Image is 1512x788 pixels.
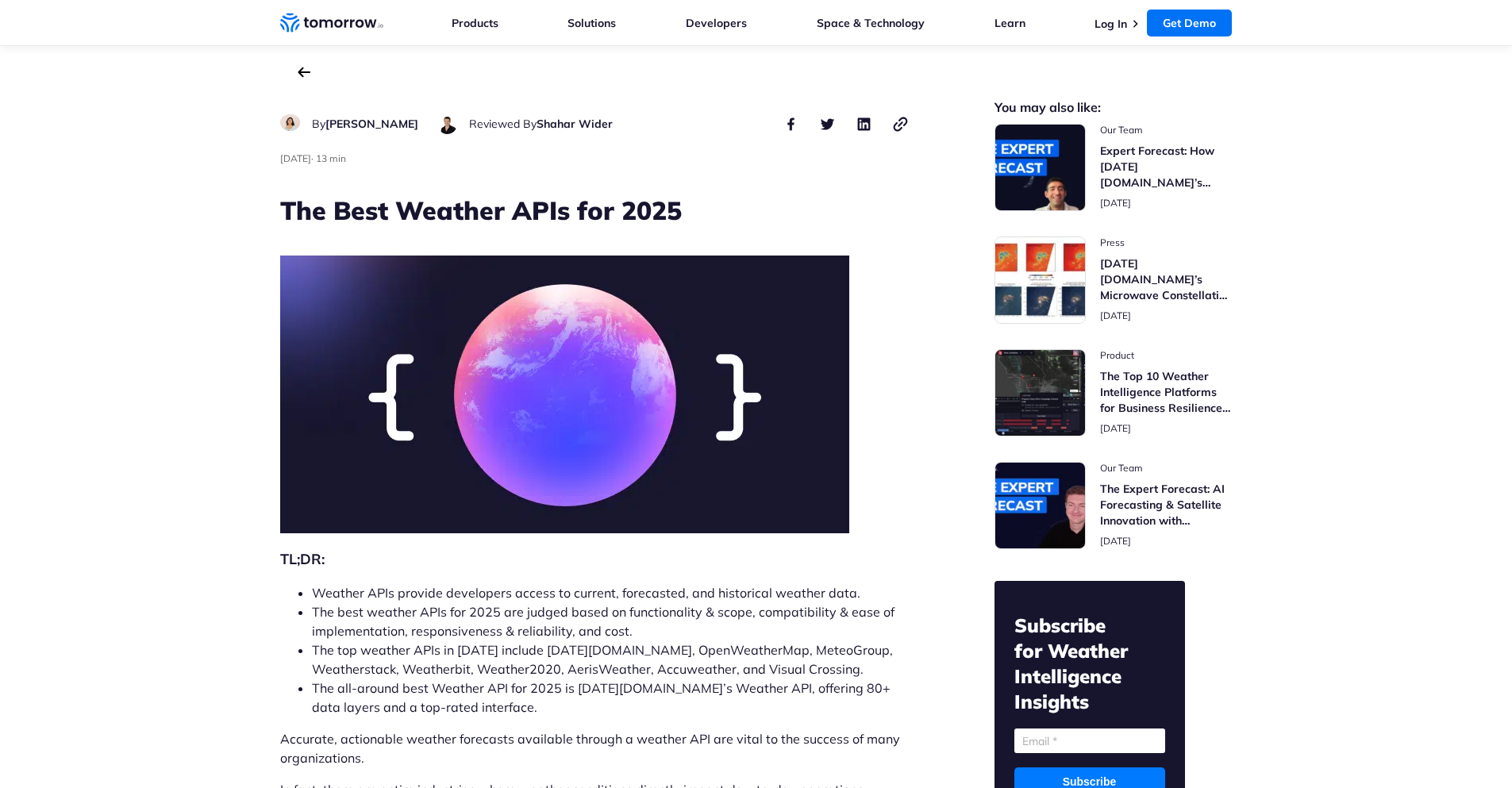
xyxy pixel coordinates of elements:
span: post catecory [1100,236,1233,249]
a: Products [452,16,498,30]
span: publish date [1100,535,1131,547]
li: The best weather APIs for 2025 are judged based on functionality & scope, compatibility & ease of... [312,602,910,640]
span: Reviewed By [469,117,537,131]
h2: You may also like: [995,102,1233,113]
span: post catecory [1100,462,1233,475]
a: back to the main blog page [298,67,310,78]
div: author name [469,114,613,133]
a: Space & Technology [817,16,925,30]
span: By [312,117,325,131]
span: publish date [1100,422,1131,434]
a: Developers [686,16,747,30]
div: author name [312,114,418,133]
a: Learn [995,16,1025,30]
h2: Subscribe for Weather Intelligence Insights [1014,613,1165,714]
button: copy link to clipboard [891,114,910,133]
a: Solutions [567,16,616,30]
img: Shahar Wider [437,114,457,134]
li: The all-around best Weather API for 2025 is [DATE][DOMAIN_NAME]’s Weather API, offering 80+ data ... [312,678,910,717]
span: publish date [280,152,311,164]
input: Email * [1014,728,1165,753]
li: The top weather APIs in [DATE] include [DATE][DOMAIN_NAME], OpenWeatherMap, MeteoGroup, Weatherst... [312,640,910,678]
span: · [311,152,314,164]
a: Log In [1095,17,1127,31]
button: share this post on facebook [782,114,801,133]
li: Weather APIs provide developers access to current, forecasted, and historical weather data. [312,583,910,602]
h3: Expert Forecast: How [DATE][DOMAIN_NAME]’s Microwave Sounders Are Revolutionizing Hurricane Monit... [1100,143,1233,190]
a: Read Tomorrow.io’s Microwave Constellation Ready To Help This Hurricane Season [995,236,1233,324]
button: share this post on twitter [818,114,837,133]
h3: [DATE][DOMAIN_NAME]’s Microwave Constellation Ready To Help This Hurricane Season [1100,256,1233,303]
p: Accurate, actionable weather forecasts available through a weather API are vital to the success o... [280,729,910,767]
h2: TL;DR: [280,548,910,571]
a: Read The Top 10 Weather Intelligence Platforms for Business Resilience in 2025 [995,349,1233,436]
img: Ruth Favela [280,114,300,131]
h3: The Expert Forecast: AI Forecasting & Satellite Innovation with [PERSON_NAME] [1100,481,1233,529]
span: publish date [1100,309,1131,321]
span: post catecory [1100,124,1233,136]
span: Estimated reading time [316,152,346,164]
h1: The Best Weather APIs for 2025 [280,193,910,228]
a: Home link [280,11,383,35]
h3: The Top 10 Weather Intelligence Platforms for Business Resilience in [DATE] [1100,368,1233,416]
button: share this post on linkedin [855,114,874,133]
a: Read Expert Forecast: How Tomorrow.io’s Microwave Sounders Are Revolutionizing Hurricane Monitoring [995,124,1233,211]
span: publish date [1100,197,1131,209]
a: Get Demo [1147,10,1232,37]
a: Read The Expert Forecast: AI Forecasting & Satellite Innovation with Randy Chase [995,462,1233,549]
span: post catecory [1100,349,1233,362]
